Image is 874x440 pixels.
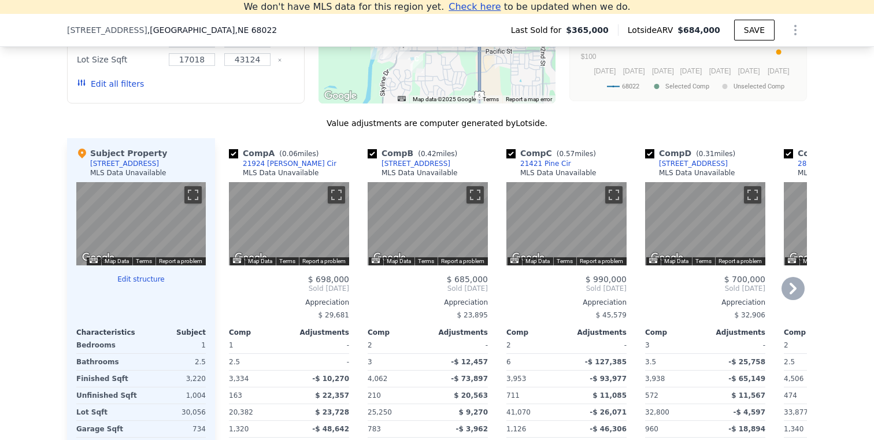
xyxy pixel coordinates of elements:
span: 3 [645,341,650,349]
div: Bedrooms [76,337,139,353]
div: Finished Sqft [76,371,139,387]
button: Keyboard shortcuts [233,258,241,263]
a: Report a problem [302,258,346,264]
span: -$ 25,758 [728,358,765,366]
div: Street View [645,182,765,265]
text: [DATE] [709,67,731,75]
div: Map [229,182,349,265]
span: $ 22,357 [315,391,349,400]
div: Map [368,182,488,265]
div: 3.5 [645,354,703,370]
div: MLS Data Unavailable [382,168,458,178]
span: 474 [784,391,797,400]
a: Report a problem [580,258,623,264]
div: Comp B [368,147,462,159]
span: Sold [DATE] [506,284,627,293]
span: Last Sold for [511,24,566,36]
span: 1 [229,341,234,349]
button: SAVE [734,20,775,40]
div: Characteristics [76,328,141,337]
span: Sold [DATE] [368,284,488,293]
div: MLS Data Unavailable [90,168,166,178]
div: 22105 Riverside Dr [383,40,396,60]
span: -$ 93,977 [590,375,627,383]
text: [DATE] [768,67,790,75]
span: ( miles) [413,150,462,158]
button: Keyboard shortcuts [788,258,796,263]
button: Keyboard shortcuts [372,258,380,263]
button: Keyboard shortcuts [649,258,657,263]
span: 33,877 [784,408,808,416]
button: Show Options [784,19,807,42]
span: $ 45,579 [596,311,627,319]
a: Open this area in Google Maps (opens a new window) [787,250,825,265]
button: Map Data [525,257,550,265]
a: Open this area in Google Maps (opens a new window) [509,250,547,265]
div: Map [76,182,206,265]
div: 3 [368,354,425,370]
div: - [291,337,349,353]
a: 280 Skyline Dr [784,159,849,168]
span: -$ 12,457 [451,358,488,366]
span: 25,250 [368,408,392,416]
div: Bathrooms [76,354,139,370]
a: Terms (opens in new tab) [695,258,712,264]
div: - [569,337,627,353]
button: Keyboard shortcuts [510,258,519,263]
span: 210 [368,391,381,400]
div: MLS Data Unavailable [798,168,874,178]
span: 0.06 [282,150,298,158]
div: - [430,337,488,353]
span: 1,126 [506,425,526,433]
img: Google [371,250,409,265]
span: -$ 65,149 [728,375,765,383]
span: 783 [368,425,381,433]
div: 2.5 [784,354,842,370]
span: Check here [449,1,501,12]
a: Report a map error [506,96,552,102]
div: Comp A [229,147,323,159]
text: [DATE] [594,67,616,75]
span: 960 [645,425,658,433]
a: 21421 Pine Cir [506,159,571,168]
a: Terms (opens in new tab) [557,258,573,264]
a: Open this area in Google Maps (opens a new window) [371,250,409,265]
div: Adjustments [566,328,627,337]
text: [DATE] [680,67,702,75]
div: 3,220 [143,371,206,387]
div: 21421 Pine Cir [410,53,423,73]
div: [STREET_ADDRESS] [382,159,450,168]
div: Comp [645,328,705,337]
div: 21924 [PERSON_NAME] Cir [243,159,336,168]
span: $ 29,681 [319,311,349,319]
span: 3,953 [506,375,526,383]
a: Open this area in Google Maps (opens a new window) [648,250,686,265]
span: 2 [506,341,511,349]
a: Report a problem [719,258,762,264]
a: Terms (opens in new tab) [136,258,152,264]
span: $ 698,000 [308,275,349,284]
div: Appreciation [506,298,627,307]
div: [STREET_ADDRESS] [90,159,159,168]
button: Toggle fullscreen view [184,186,202,204]
span: 2 [784,341,788,349]
div: Lot Size Sqft [77,51,162,68]
div: 6 [506,354,564,370]
span: $ 9,270 [459,408,488,416]
span: , NE 68022 [235,25,277,35]
span: 41,070 [506,408,531,416]
span: Sold [DATE] [229,284,349,293]
div: Street View [506,182,627,265]
div: Comp [368,328,428,337]
text: Unselected Comp [734,83,784,90]
span: Sold [DATE] [645,284,765,293]
text: Selected Comp [665,83,709,90]
span: 0.57 [559,150,575,158]
div: Appreciation [368,298,488,307]
img: Google [232,250,270,265]
div: Garage Sqft [76,421,139,437]
a: Open this area in Google Maps (opens a new window) [79,250,117,265]
div: Street View [76,182,206,265]
div: 2.5 [229,354,287,370]
a: Open this area in Google Maps (opens a new window) [321,88,360,103]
